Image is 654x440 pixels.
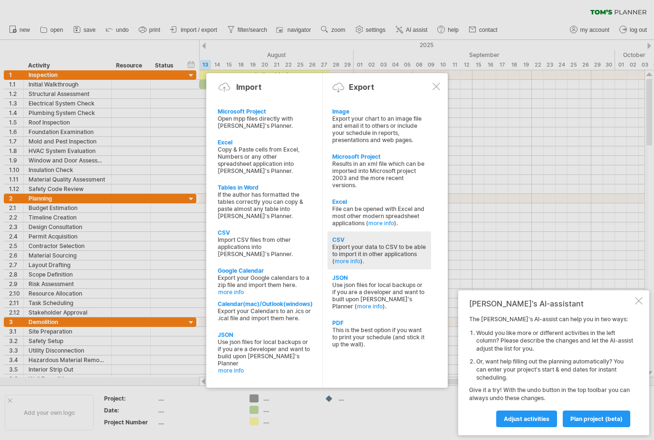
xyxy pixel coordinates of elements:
div: [PERSON_NAME]'s AI-assistant [469,299,633,308]
span: Adjust activities [504,415,549,422]
li: Or, want help filling out the planning automatically? You can enter your project's start & end da... [476,358,633,382]
div: CSV [332,236,426,243]
div: Microsoft Project [332,153,426,160]
a: plan project (beta) [563,411,630,427]
div: Results in an xml file which can be imported into Microsoft project 2003 and the more recent vers... [332,160,426,189]
div: Copy & Paste cells from Excel, Numbers or any other spreadsheet application into [PERSON_NAME]'s ... [218,146,312,174]
a: more info [218,367,312,374]
div: File can be opened with Excel and most other modern spreadsheet applications ( ). [332,205,426,227]
div: Excel [332,198,426,205]
li: Would you like more or different activities in the left column? Please describe the changes and l... [476,329,633,353]
a: Adjust activities [496,411,557,427]
a: more info [357,303,383,310]
div: Import [236,82,261,92]
div: Export your chart to an image file and email it to others or include your schedule in reports, pr... [332,115,426,143]
a: more info [368,220,394,227]
div: Use json files for local backups or if you are a developer and want to built upon [PERSON_NAME]'s... [332,281,426,310]
div: This is the best option if you want to print your schedule (and stick it up the wall). [332,326,426,348]
div: Excel [218,139,312,146]
div: Export [349,82,374,92]
div: The [PERSON_NAME]'s AI-assist can help you in two ways: Give it a try! With the undo button in th... [469,316,633,427]
div: JSON [332,274,426,281]
a: more info [335,258,360,265]
div: Image [332,108,426,115]
div: Tables in Word [218,184,312,191]
a: more info [218,288,312,296]
div: PDF [332,319,426,326]
div: Export your data to CSV to be able to import it in other applications ( ). [332,243,426,265]
div: If the author has formatted the tables correctly you can copy & paste almost any table into [PERS... [218,191,312,220]
span: plan project (beta) [570,415,623,422]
